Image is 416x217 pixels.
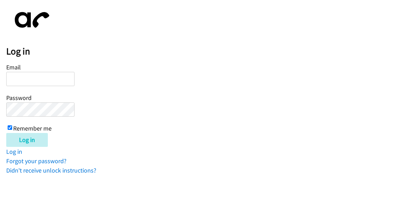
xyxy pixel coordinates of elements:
h2: Log in [6,45,416,57]
a: Log in [6,148,22,156]
label: Remember me [13,124,52,132]
a: Forgot your password? [6,157,67,165]
img: aphone-8a226864a2ddd6a5e75d1ebefc011f4aa8f32683c2d82f3fb0802fe031f96514.svg [6,6,55,34]
input: Log in [6,133,48,147]
label: Password [6,94,32,102]
a: Didn't receive unlock instructions? [6,166,96,174]
label: Email [6,63,21,71]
